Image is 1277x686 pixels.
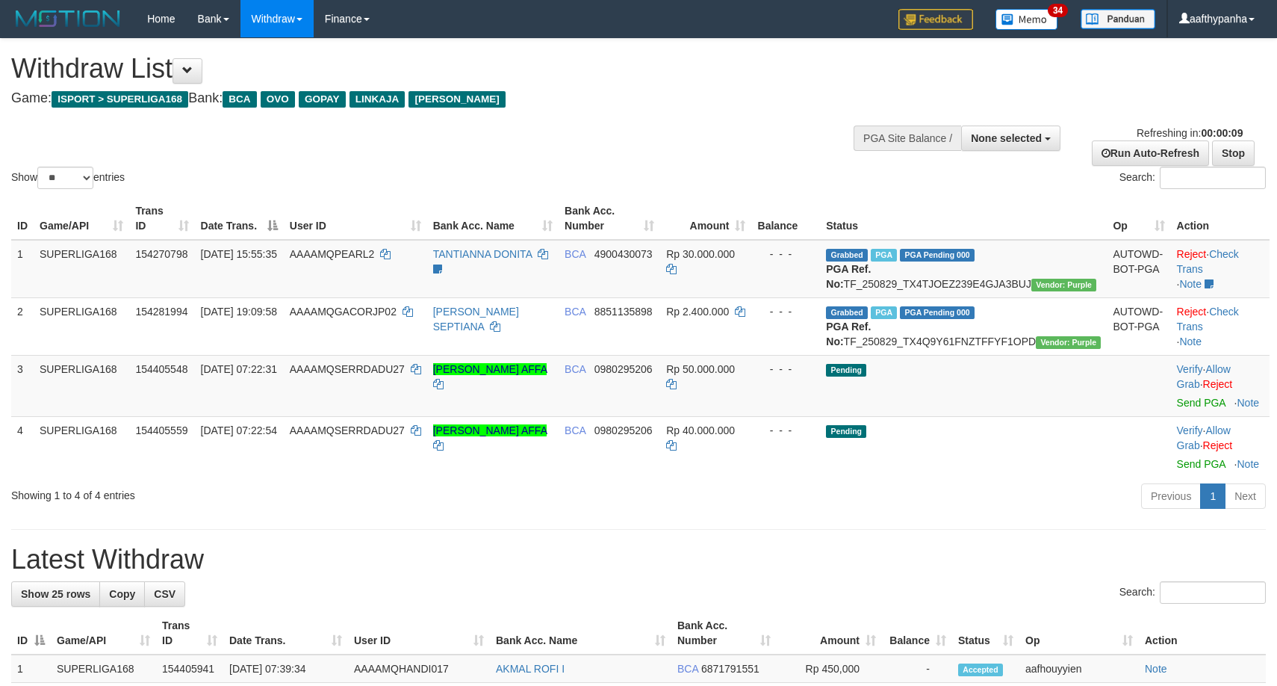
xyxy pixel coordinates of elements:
[348,612,490,655] th: User ID: activate to sort column ascending
[201,306,277,318] span: [DATE] 19:09:58
[129,197,194,240] th: Trans ID: activate to sort column ascending
[109,588,135,600] span: Copy
[11,416,34,478] td: 4
[21,588,90,600] span: Show 25 rows
[34,240,129,298] td: SUPERLIGA168
[854,126,961,151] div: PGA Site Balance /
[565,248,585,260] span: BCA
[1237,458,1260,470] a: Note
[51,655,156,683] td: SUPERLIGA168
[154,588,175,600] span: CSV
[11,167,125,189] label: Show entries
[666,306,729,318] span: Rp 2.400.000
[1171,297,1270,355] td: · ·
[898,9,973,30] img: Feedback.jpg
[559,197,660,240] th: Bank Acc. Number: activate to sort column ascending
[1203,439,1233,451] a: Reject
[1177,363,1231,390] span: ·
[677,663,698,675] span: BCA
[11,545,1266,575] h1: Latest Withdraw
[1177,397,1225,409] a: Send PGA
[1019,612,1139,655] th: Op: activate to sort column ascending
[1019,655,1139,683] td: aafhouyyien
[348,655,490,683] td: AAAAMQHANDI017
[565,424,585,436] span: BCA
[195,197,284,240] th: Date Trans.: activate to sort column descending
[565,306,585,318] span: BCA
[1171,197,1270,240] th: Action
[1177,424,1231,451] span: ·
[594,363,653,375] span: Copy 0980295206 to clipboard
[777,655,882,683] td: Rp 450,000
[11,91,836,106] h4: Game: Bank:
[1171,240,1270,298] td: · ·
[290,424,405,436] span: AAAAMQSERRDADU27
[900,306,975,319] span: PGA Pending
[135,306,187,318] span: 154281994
[99,581,145,607] a: Copy
[826,249,868,262] span: Grabbed
[952,612,1019,655] th: Status: activate to sort column ascending
[701,663,759,675] span: Copy 6871791551 to clipboard
[900,249,975,262] span: PGA Pending
[135,363,187,375] span: 154405548
[11,581,100,607] a: Show 25 rows
[666,248,735,260] span: Rp 30.000.000
[156,612,223,655] th: Trans ID: activate to sort column ascending
[1177,424,1203,436] a: Verify
[290,306,397,318] span: AAAAMQGACORJP02
[223,655,348,683] td: [DATE] 07:39:34
[1201,127,1243,139] strong: 00:00:09
[1177,363,1203,375] a: Verify
[666,363,735,375] span: Rp 50.000.000
[751,197,820,240] th: Balance
[1048,4,1068,17] span: 34
[11,197,34,240] th: ID
[223,612,348,655] th: Date Trans.: activate to sort column ascending
[51,612,156,655] th: Game/API: activate to sort column ascending
[1036,336,1101,349] span: Vendor URL: https://trx4.1velocity.biz
[1177,424,1231,451] a: Allow Grab
[34,355,129,416] td: SUPERLIGA168
[433,424,547,436] a: [PERSON_NAME] AFFA
[156,655,223,683] td: 154405941
[408,91,505,108] span: [PERSON_NAME]
[757,304,814,319] div: - - -
[871,306,897,319] span: Marked by aafnonsreyleab
[971,132,1042,144] span: None selected
[1107,297,1170,355] td: AUTOWD-BOT-PGA
[757,423,814,438] div: - - -
[261,91,295,108] span: OVO
[1139,612,1266,655] th: Action
[1177,248,1239,275] a: Check Trans
[1212,140,1255,166] a: Stop
[1119,581,1266,604] label: Search:
[1171,416,1270,478] td: · ·
[1145,663,1167,675] a: Note
[34,297,129,355] td: SUPERLIGA168
[201,424,277,436] span: [DATE] 07:22:54
[11,655,51,683] td: 1
[757,362,814,377] div: - - -
[757,247,814,262] div: - - -
[671,612,777,655] th: Bank Acc. Number: activate to sort column ascending
[777,612,882,655] th: Amount: activate to sort column ascending
[1179,278,1202,290] a: Note
[11,482,521,503] div: Showing 1 to 4 of 4 entries
[290,363,405,375] span: AAAAMQSERRDADU27
[1160,581,1266,604] input: Search:
[1177,248,1207,260] a: Reject
[37,167,93,189] select: Showentries
[1119,167,1266,189] label: Search:
[565,363,585,375] span: BCA
[349,91,406,108] span: LINKAJA
[135,424,187,436] span: 154405559
[1107,240,1170,298] td: AUTOWD-BOT-PGA
[11,612,51,655] th: ID: activate to sort column descending
[427,197,559,240] th: Bank Acc. Name: activate to sort column ascending
[594,248,653,260] span: Copy 4900430073 to clipboard
[201,248,277,260] span: [DATE] 15:55:35
[201,363,277,375] span: [DATE] 07:22:31
[1160,167,1266,189] input: Search:
[496,663,565,675] a: AKMAL ROFI I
